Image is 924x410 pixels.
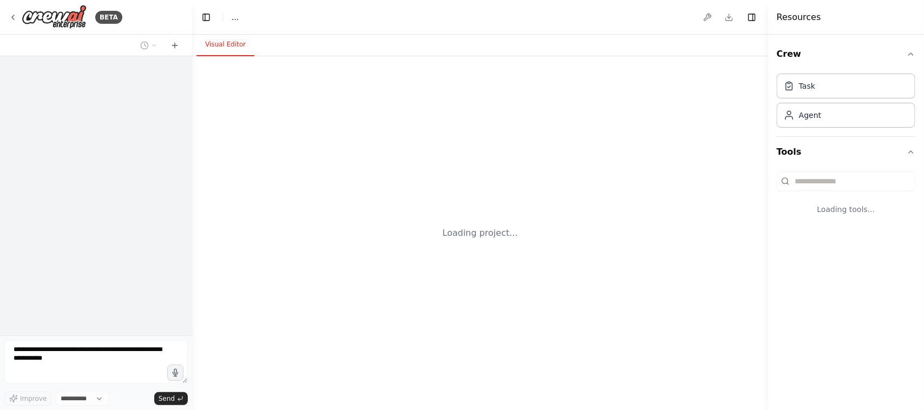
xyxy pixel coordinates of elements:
[777,195,915,223] div: Loading tools...
[196,34,254,56] button: Visual Editor
[777,69,915,136] div: Crew
[777,137,915,167] button: Tools
[167,365,184,381] button: Click to speak your automation idea
[199,10,214,25] button: Hide left sidebar
[777,11,821,24] h4: Resources
[166,39,184,52] button: Start a new chat
[20,394,47,403] span: Improve
[136,39,162,52] button: Switch to previous chat
[232,12,239,23] nav: breadcrumb
[777,167,915,232] div: Tools
[4,392,51,406] button: Improve
[95,11,122,24] div: BETA
[22,5,87,29] img: Logo
[799,110,821,121] div: Agent
[154,392,188,405] button: Send
[159,394,175,403] span: Send
[799,81,815,91] div: Task
[232,12,239,23] span: ...
[744,10,759,25] button: Hide right sidebar
[777,39,915,69] button: Crew
[443,227,518,240] div: Loading project...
